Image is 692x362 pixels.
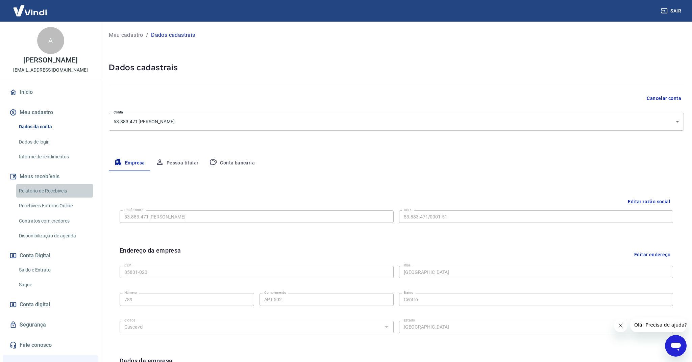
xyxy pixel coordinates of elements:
label: Complemento [264,290,286,295]
label: Número [124,290,137,295]
a: Conta digital [8,297,93,312]
p: [EMAIL_ADDRESS][DOMAIN_NAME] [13,67,88,74]
a: Segurança [8,317,93,332]
button: Meus recebíveis [8,169,93,184]
button: Conta Digital [8,248,93,263]
label: Conta [114,110,123,115]
span: Olá! Precisa de ajuda? [4,5,57,10]
div: 53.883.471 [PERSON_NAME] [109,113,684,131]
button: Empresa [109,155,150,171]
p: Dados cadastrais [151,31,195,39]
a: Saldo e Extrato [16,263,93,277]
label: Razão social [124,207,144,212]
button: Editar endereço [632,246,673,263]
p: / [146,31,148,39]
a: Dados de login [16,135,93,149]
label: Cidade [124,318,135,323]
div: A [37,27,64,54]
label: Rua [404,263,410,268]
a: Informe de rendimentos [16,150,93,164]
label: CNPJ [404,207,413,212]
a: Recebíveis Futuros Online [16,199,93,213]
label: CEP [124,263,131,268]
button: Pessoa titular [150,155,204,171]
a: Fale conosco [8,338,93,353]
a: Meu cadastro [109,31,143,39]
a: Disponibilização de agenda [16,229,93,243]
p: [PERSON_NAME] [23,57,77,64]
img: Vindi [8,0,52,21]
iframe: Botão para abrir a janela de mensagens [665,335,687,357]
span: Conta digital [20,300,50,309]
a: Dados da conta [16,120,93,134]
label: Estado [404,318,415,323]
iframe: Mensagem da empresa [630,317,687,332]
button: Conta bancária [204,155,260,171]
iframe: Fechar mensagem [614,319,627,332]
button: Editar razão social [625,196,673,208]
a: Saque [16,278,93,292]
h5: Dados cadastrais [109,62,684,73]
a: Contratos com credores [16,214,93,228]
a: Relatório de Recebíveis [16,184,93,198]
button: Sair [660,5,684,17]
button: Cancelar conta [644,92,684,105]
input: Digite aqui algumas palavras para buscar a cidade [122,323,380,331]
h6: Endereço da empresa [120,246,181,263]
label: Bairro [404,290,413,295]
a: Início [8,85,93,100]
button: Meu cadastro [8,105,93,120]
